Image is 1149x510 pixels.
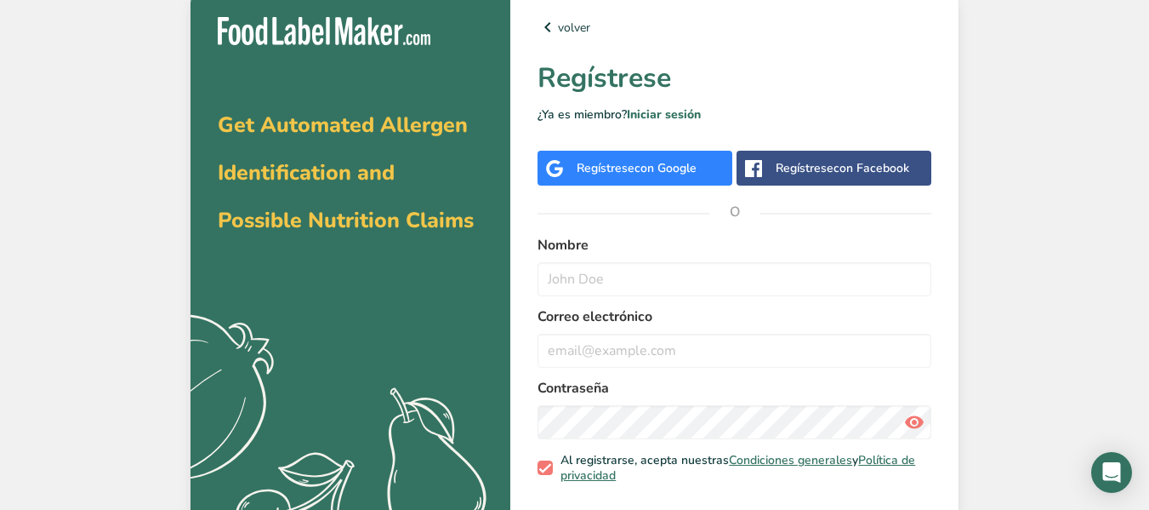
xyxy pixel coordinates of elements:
div: Regístrese [776,159,909,177]
label: Nombre [538,235,931,255]
a: Política de privacidad [560,452,915,484]
label: Correo electrónico [538,307,931,327]
span: Get Automated Allergen Identification and Possible Nutrition Claims [218,111,474,235]
span: con Facebook [833,160,909,176]
a: Iniciar sesión [627,106,701,123]
a: Condiciones generales [729,452,852,468]
div: Open Intercom Messenger [1091,452,1132,493]
p: ¿Ya es miembro? [538,106,931,123]
span: con Google [634,160,697,176]
label: Contraseña [538,378,931,398]
img: Food Label Maker [218,17,430,45]
h1: Regístrese [538,58,931,99]
input: email@example.com [538,334,931,368]
a: volver [538,17,931,37]
input: John Doe [538,262,931,296]
span: Al registrarse, acepta nuestras y [553,453,925,483]
span: O [709,186,760,238]
div: Regístrese [577,159,697,177]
